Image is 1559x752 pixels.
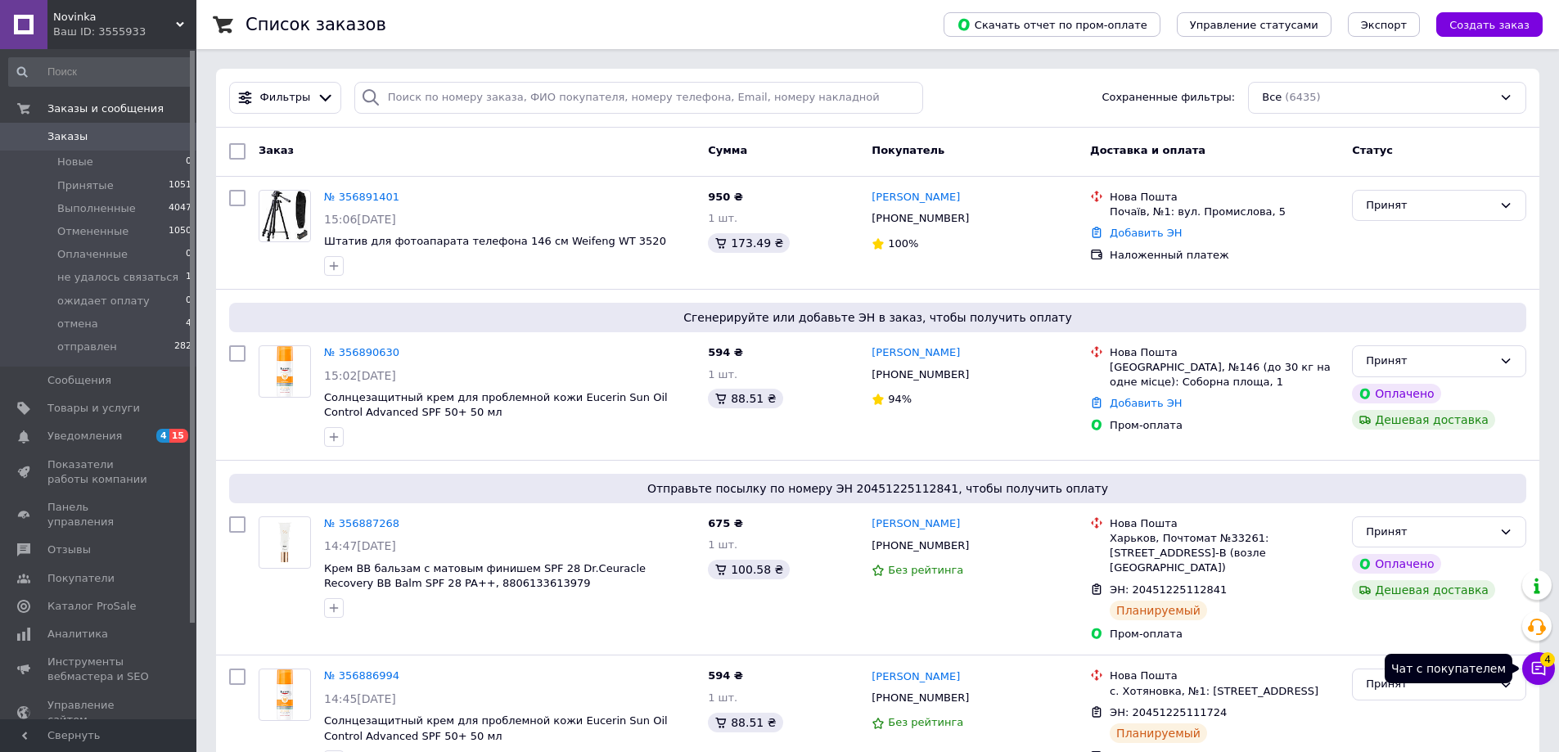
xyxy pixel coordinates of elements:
span: Сообщения [47,373,111,388]
button: Экспорт [1348,12,1420,37]
img: Фото товару [277,346,293,397]
div: Харьков, Почтомат №33261: [STREET_ADDRESS]-В (возле [GEOGRAPHIC_DATA]) [1110,531,1339,576]
span: 594 ₴ [708,346,743,358]
span: 4 [1540,652,1555,667]
span: Управление сайтом [47,698,151,727]
span: ЭН: 20451225112841 [1110,583,1227,596]
a: Добавить ЭН [1110,397,1182,409]
div: Планируемый [1110,723,1207,743]
div: [GEOGRAPHIC_DATA], №146 (до 30 кг на одне місце): Соборна площа, 1 [1110,360,1339,390]
div: Нова Пошта [1110,669,1339,683]
input: Поиск [8,57,193,87]
span: Заказ [259,144,294,156]
span: 1 шт. [708,691,737,704]
span: (6435) [1285,91,1320,103]
div: Принят [1366,353,1493,370]
span: 4047 [169,201,191,216]
div: Принят [1366,676,1493,693]
h1: Список заказов [246,15,386,34]
span: Все [1262,90,1282,106]
img: Фото товару [259,517,309,568]
span: 15:02[DATE] [324,369,396,382]
span: Выполненные [57,201,136,216]
span: 950 ₴ [708,191,743,203]
span: 14:47[DATE] [324,539,396,552]
span: 0 [186,247,191,262]
span: Панель управления [47,500,151,529]
span: Экспорт [1361,19,1407,31]
div: Оплачено [1352,554,1440,574]
span: 1 шт. [708,368,737,381]
div: Наложенный платеж [1110,248,1339,263]
span: Каталог ProSale [47,599,136,614]
span: Сумма [708,144,747,156]
span: Novinka [53,10,176,25]
span: ожидает оплату [57,294,150,308]
span: 0 [186,294,191,308]
a: № 356887268 [324,517,399,529]
span: Отправьте посылку по номеру ЭН 20451225112841, чтобы получить оплату [236,480,1520,497]
a: Создать заказ [1420,18,1543,30]
span: Товары и услуги [47,401,140,416]
div: Почаїв, №1: вул. Промислова, 5 [1110,205,1339,219]
div: [PHONE_NUMBER] [868,535,972,556]
span: Заказы и сообщения [47,101,164,116]
span: Заказы [47,129,88,144]
a: Фото товару [259,345,311,398]
div: Дешевая доставка [1352,580,1495,600]
div: Принят [1366,197,1493,214]
span: Создать заказ [1449,19,1530,31]
a: Крем ВВ бальзам с матовым финишем SPF 28 Dr.Ceuracle Recovery BB Balm SPF 28 PA++, 8806133613979 [324,562,646,590]
span: 1 шт. [708,538,737,551]
span: Фильтры [260,90,311,106]
a: [PERSON_NAME] [872,345,960,361]
div: 88.51 ₴ [708,389,782,408]
button: Чат с покупателем4 [1522,652,1555,685]
span: 675 ₴ [708,517,743,529]
span: Доставка и оплата [1090,144,1205,156]
span: 1051 [169,178,191,193]
a: Штатив для фотоапарата телефона 146 см Weifeng WT 3520 [324,235,666,247]
a: № 356891401 [324,191,399,203]
span: Инструменты вебмастера и SEO [47,655,151,684]
span: Аналитика [47,627,108,642]
span: Оплаченные [57,247,128,262]
div: Пром-оплата [1110,418,1339,433]
div: [PHONE_NUMBER] [868,687,972,709]
span: 4 [186,317,191,331]
span: 15:06[DATE] [324,213,396,226]
div: Пром-оплата [1110,627,1339,642]
span: 594 ₴ [708,669,743,682]
img: Фото товару [262,191,308,241]
a: Фото товару [259,190,311,242]
span: Новые [57,155,93,169]
span: Показатели работы компании [47,457,151,487]
span: ЭН: 20451225111724 [1110,706,1227,718]
div: Принят [1366,524,1493,541]
button: Управление статусами [1177,12,1331,37]
img: Фото товару [277,669,293,720]
span: Сохраненные фильтры: [1102,90,1235,106]
span: 1 шт. [708,212,737,224]
div: Нова Пошта [1110,345,1339,360]
div: 173.49 ₴ [708,233,790,253]
span: 94% [888,393,912,405]
div: [PHONE_NUMBER] [868,364,972,385]
span: 1 [186,270,191,285]
a: № 356890630 [324,346,399,358]
span: Отмененные [57,224,128,239]
span: Без рейтинга [888,716,963,728]
div: Дешевая доставка [1352,410,1495,430]
a: Добавить ЭН [1110,227,1182,239]
a: [PERSON_NAME] [872,190,960,205]
span: 15 [169,429,188,443]
span: Сгенерируйте или добавьте ЭН в заказ, чтобы получить оплату [236,309,1520,326]
button: Скачать отчет по пром-оплате [944,12,1160,37]
div: Планируемый [1110,601,1207,620]
a: [PERSON_NAME] [872,669,960,685]
a: Солнцезащитный крем для проблемной кожи Eucerin Sun Oil Control Advanced SPF 50+ 50 мл [324,391,668,419]
span: 1050 [169,224,191,239]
